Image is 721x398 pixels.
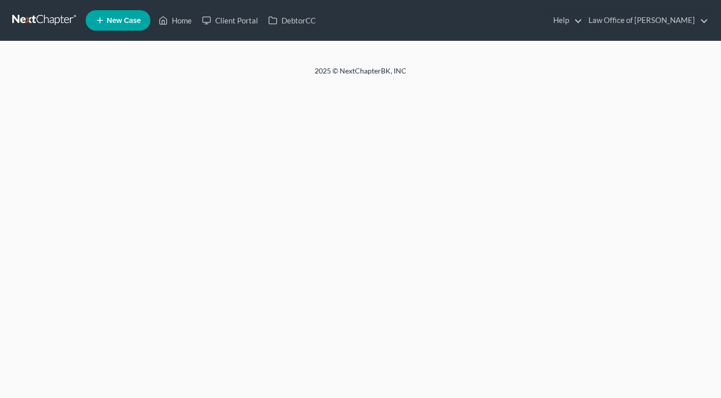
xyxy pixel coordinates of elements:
[86,10,150,31] new-legal-case-button: New Case
[70,66,651,84] div: 2025 © NextChapterBK, INC
[548,11,582,30] a: Help
[197,11,263,30] a: Client Portal
[583,11,708,30] a: Law Office of [PERSON_NAME]
[263,11,321,30] a: DebtorCC
[153,11,197,30] a: Home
